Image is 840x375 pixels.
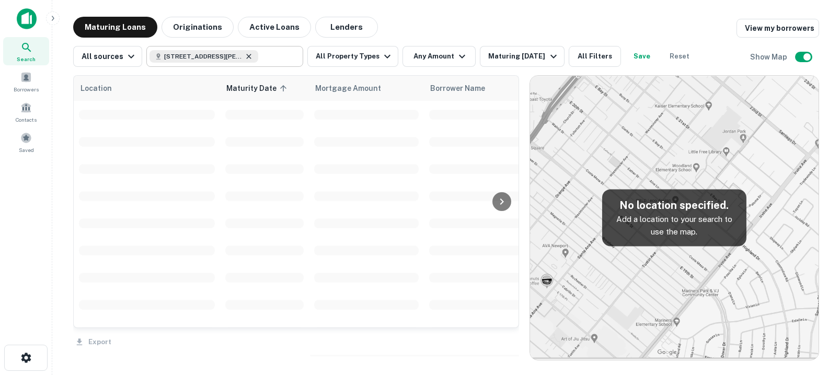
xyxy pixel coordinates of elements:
button: Lenders [315,17,378,38]
div: Maturing [DATE] [488,50,559,63]
button: Maturing [DATE] [480,46,564,67]
th: Mortgage Amount [309,76,424,101]
p: Add a location to your search to use the map. [611,213,738,238]
th: Borrower Name [424,76,539,101]
h5: No location specified. [611,197,738,213]
h6: Show Map [750,51,789,63]
button: All sources [73,46,142,67]
button: All Property Types [307,46,398,67]
span: [STREET_ADDRESS][PERSON_NAME] [164,52,243,61]
button: Maturing Loans [73,17,157,38]
th: Maturity Date [220,76,309,101]
img: map-placeholder.webp [530,76,819,360]
span: Mortgage Amount [315,82,395,95]
a: Saved [3,128,49,156]
a: View my borrowers [737,19,819,38]
img: capitalize-icon.png [17,8,37,29]
a: Contacts [3,98,49,126]
span: Borrower Name [430,82,485,95]
button: Any Amount [402,46,476,67]
th: Location [74,76,220,101]
div: All sources [82,50,137,63]
span: Contacts [16,115,37,124]
span: Location [80,82,112,95]
span: Search [17,55,36,63]
button: Save your search to get updates of matches that match your search criteria. [625,46,659,67]
span: Maturity Date [226,82,290,95]
button: Originations [162,17,234,38]
span: Saved [19,146,34,154]
button: Active Loans [238,17,311,38]
a: Borrowers [3,67,49,96]
button: All Filters [569,46,621,67]
span: Borrowers [14,85,39,93]
iframe: Chat Widget [788,291,840,342]
button: Reset [663,46,696,67]
a: Search [3,37,49,65]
